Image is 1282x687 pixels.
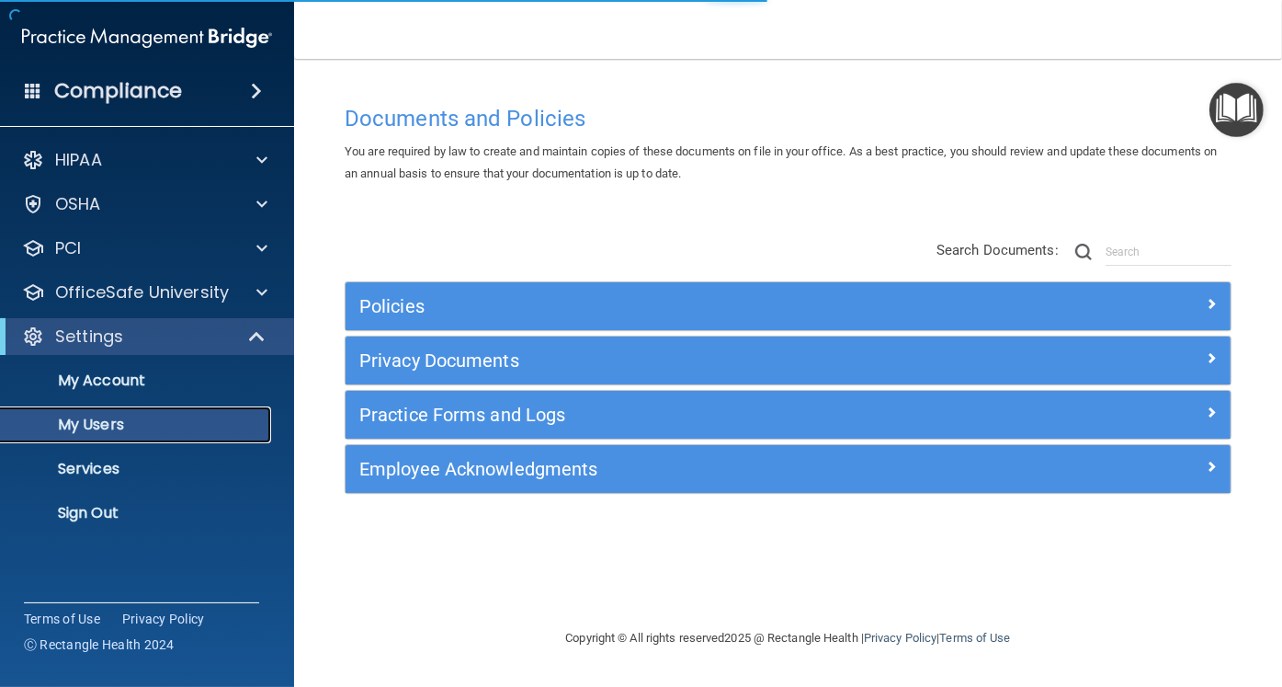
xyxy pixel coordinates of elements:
p: Services [12,460,263,478]
p: OfficeSafe University [55,281,229,303]
h5: Practice Forms and Logs [359,405,995,425]
span: Search Documents: [936,242,1059,258]
a: OfficeSafe University [22,281,267,303]
p: My Users [12,416,263,434]
h5: Privacy Documents [359,350,995,371]
p: My Account [12,372,263,390]
p: Settings [55,326,123,348]
p: PCI [55,237,81,259]
a: Settings [22,326,267,348]
img: ic-search.3b580494.png [1075,244,1092,260]
h4: Documents and Policies [345,107,1231,131]
a: Practice Forms and Logs [359,400,1217,429]
button: Open Resource Center [1209,83,1264,137]
p: Sign Out [12,504,263,522]
div: Copyright © All rights reserved 2025 @ Rectangle Health | | [453,609,1124,668]
a: Employee Acknowledgments [359,454,1217,484]
h5: Employee Acknowledgments [359,459,995,479]
p: OSHA [55,193,101,215]
span: You are required by law to create and maintain copies of these documents on file in your office. ... [345,144,1217,180]
h4: Compliance [54,78,182,104]
span: Ⓒ Rectangle Health 2024 [24,635,175,654]
input: Search [1106,238,1231,266]
h5: Policies [359,296,995,316]
a: PCI [22,237,267,259]
a: Privacy Policy [864,631,936,645]
p: HIPAA [55,149,102,171]
a: OSHA [22,193,267,215]
a: Terms of Use [24,610,100,628]
a: Terms of Use [939,631,1010,645]
a: Privacy Policy [122,610,205,628]
a: Policies [359,292,1217,321]
img: PMB logo [22,19,272,56]
a: HIPAA [22,149,267,171]
a: Privacy Documents [359,346,1217,375]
